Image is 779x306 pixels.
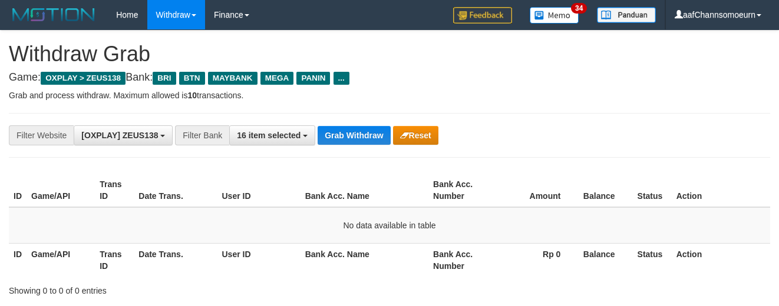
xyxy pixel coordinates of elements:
[571,3,587,14] span: 34
[217,174,301,207] th: User ID
[9,174,27,207] th: ID
[633,243,672,277] th: Status
[597,7,656,23] img: panduan.png
[27,174,95,207] th: Game/API
[428,243,497,277] th: Bank Acc. Number
[334,72,349,85] span: ...
[9,207,770,244] td: No data available in table
[453,7,512,24] img: Feedback.jpg
[497,174,578,207] th: Amount
[153,72,176,85] span: BRI
[9,6,98,24] img: MOTION_logo.png
[237,131,301,140] span: 16 item selected
[95,174,134,207] th: Trans ID
[187,91,197,100] strong: 10
[301,243,428,277] th: Bank Acc. Name
[296,72,330,85] span: PANIN
[578,174,632,207] th: Balance
[633,174,672,207] th: Status
[318,126,390,145] button: Grab Withdraw
[175,125,229,145] div: Filter Bank
[497,243,578,277] th: Rp 0
[672,243,770,277] th: Action
[229,125,315,145] button: 16 item selected
[81,131,158,140] span: [OXPLAY] ZEUS138
[578,243,632,277] th: Balance
[9,89,770,101] p: Grab and process withdraw. Maximum allowed is transactions.
[217,243,301,277] th: User ID
[9,42,770,66] h1: Withdraw Grab
[95,243,134,277] th: Trans ID
[74,125,173,145] button: [OXPLAY] ZEUS138
[9,280,316,297] div: Showing 0 to 0 of 0 entries
[9,72,770,84] h4: Game: Bank:
[208,72,258,85] span: MAYBANK
[179,72,205,85] span: BTN
[9,243,27,277] th: ID
[134,174,217,207] th: Date Trans.
[530,7,579,24] img: Button%20Memo.svg
[393,126,438,145] button: Reset
[41,72,126,85] span: OXPLAY > ZEUS138
[27,243,95,277] th: Game/API
[260,72,294,85] span: MEGA
[301,174,428,207] th: Bank Acc. Name
[9,125,74,145] div: Filter Website
[428,174,497,207] th: Bank Acc. Number
[672,174,770,207] th: Action
[134,243,217,277] th: Date Trans.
